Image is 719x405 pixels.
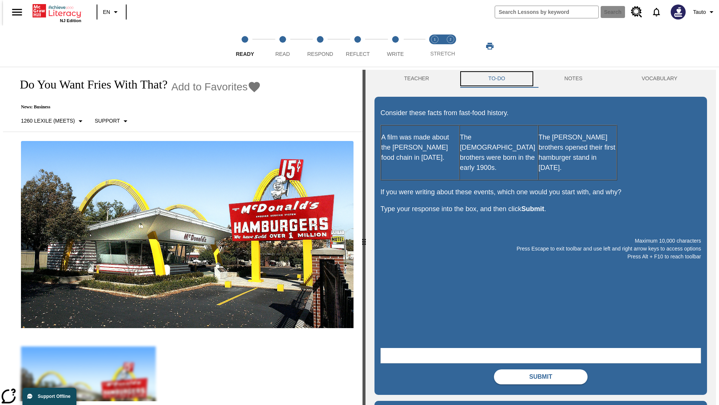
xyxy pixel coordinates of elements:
[3,6,109,13] body: Maximum 10,000 characters Press Escape to exit toolbar and use left and right arrow keys to acces...
[535,70,612,88] button: NOTES
[671,4,686,19] img: Avatar
[693,8,706,16] span: Tauto
[440,25,461,67] button: Stretch Respond step 2 of 2
[12,78,167,91] h1: Do You Want Fries With That?
[336,25,379,67] button: Reflect step 4 of 5
[171,81,248,93] span: Add to Favorites
[362,70,365,405] div: Press Enter or Spacebar and then press right and left arrow keys to move the slider
[430,51,455,57] span: STRETCH
[521,205,544,213] strong: Submit
[381,132,459,163] p: A film was made about the [PERSON_NAME] food chain in [DATE].
[434,37,436,41] text: 1
[374,25,417,67] button: Write step 5 of 5
[495,6,598,18] input: search field
[380,108,701,118] p: Consider these facts from fast-food history.
[21,141,354,328] img: One of the first McDonald's stores, with the iconic red sign and golden arches.
[647,2,666,22] a: Notifications
[374,70,707,88] div: Instructional Panel Tabs
[346,51,370,57] span: Reflect
[298,25,342,67] button: Respond step 3 of 5
[460,132,538,173] p: The [DEMOGRAPHIC_DATA] brothers were born in the early 1900s.
[223,25,267,67] button: Ready step 1 of 5
[539,132,616,173] p: The [PERSON_NAME] brothers opened their first hamburger stand in [DATE].
[380,204,701,214] p: Type your response into the box, and then click .
[424,25,446,67] button: Stretch Read step 1 of 2
[380,237,701,245] p: Maximum 10,000 characters
[449,37,451,41] text: 2
[12,104,261,110] p: News: Business
[380,245,701,253] p: Press Escape to exit toolbar and use left and right arrow keys to access options
[380,187,701,197] p: If you were writing about these events, which one would you start with, and why?
[374,70,459,88] button: Teacher
[494,369,588,384] button: Submit
[236,51,254,57] span: Ready
[627,2,647,22] a: Resource Center, Will open in new tab
[6,1,28,23] button: Open side menu
[92,114,133,128] button: Scaffolds, Support
[21,117,75,125] p: 1260 Lexile (Meets)
[33,3,81,23] div: Home
[275,51,290,57] span: Read
[22,388,76,405] button: Support Offline
[100,5,124,19] button: Language: EN, Select a language
[387,51,404,57] span: Write
[103,8,110,16] span: EN
[459,70,535,88] button: TO-DO
[690,5,719,19] button: Profile/Settings
[380,253,701,261] p: Press Alt + F10 to reach toolbar
[666,2,690,22] button: Select a new avatar
[171,80,261,93] button: Add to Favorites - Do You Want Fries With That?
[365,70,716,405] div: activity
[612,70,707,88] button: VOCABULARY
[95,117,120,125] p: Support
[478,39,502,53] button: Print
[3,70,362,401] div: reading
[38,394,70,399] span: Support Offline
[261,25,304,67] button: Read step 2 of 5
[60,18,81,23] span: NJ Edition
[18,114,88,128] button: Select Lexile, 1260 Lexile (Meets)
[307,51,333,57] span: Respond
